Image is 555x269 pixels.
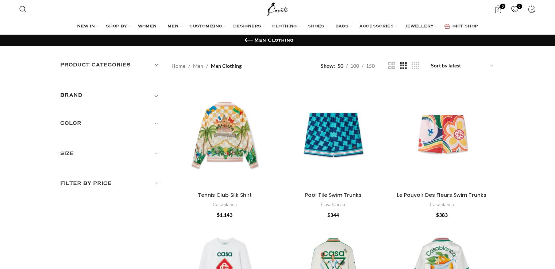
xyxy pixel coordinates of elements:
[272,24,297,30] span: CLOTHING
[452,24,478,30] span: GIFT SHOP
[308,24,324,30] span: SHOES
[430,201,454,208] a: Casablanca
[397,191,486,199] a: Le Pouvoir Des Fleurs Swim Trunks
[363,62,377,70] a: 150
[366,63,375,69] span: 150
[335,19,352,34] a: BAGS
[213,201,237,208] a: Casablanca
[233,19,265,34] a: DESIGNERS
[243,35,254,46] a: Go back
[308,19,328,34] a: SHOES
[265,5,290,12] a: Site logo
[508,2,523,16] a: 0
[430,61,495,71] select: Shop order
[167,24,178,30] span: MEN
[211,62,242,70] span: Men Clothing
[327,212,330,218] span: $
[335,62,346,70] a: 50
[508,2,523,16] div: My Wishlist
[400,61,407,70] a: Grid view 3
[272,19,300,34] a: CLOTHING
[106,19,131,34] a: SHOP BY
[412,61,419,70] a: Grid view 4
[348,62,362,70] a: 100
[193,62,203,70] a: Men
[217,212,232,218] bdi: 1,143
[77,24,95,30] span: NEW IN
[171,82,278,188] a: Tennis Club Silk Shirt
[60,91,161,104] div: Toggle filter
[77,19,99,34] a: NEW IN
[517,4,522,9] span: 0
[359,19,397,34] a: ACCESSORIES
[171,62,185,70] a: Home
[405,24,433,30] span: JEWELLERY
[305,191,362,199] a: Pool Tile Swim Trunks
[338,63,343,69] span: 50
[321,62,335,70] span: Show
[233,24,261,30] span: DESIGNERS
[350,63,359,69] span: 100
[444,24,450,29] img: GiftBag
[60,61,161,69] h5: Product categories
[189,24,222,30] span: CUSTOMIZING
[106,24,127,30] span: SHOP BY
[198,191,252,199] a: Tennis Club Silk Shirt
[60,119,161,127] h5: Color
[444,19,478,34] a: GIFT SHOP
[171,62,242,70] nav: Breadcrumb
[16,2,30,16] a: Search
[254,37,293,44] h1: Men Clothing
[500,4,505,9] span: 0
[280,82,387,188] a: Pool Tile Swim Trunks
[321,201,345,208] a: Casablanca
[405,19,437,34] a: JEWELLERY
[327,212,339,218] bdi: 344
[217,212,220,218] span: $
[436,212,439,218] span: $
[189,19,226,34] a: CUSTOMIZING
[138,24,157,30] span: WOMEN
[16,19,539,34] div: Main navigation
[167,19,182,34] a: MEN
[389,82,495,188] a: Le Pouvoir Des Fleurs Swim Trunks
[335,24,348,30] span: BAGS
[359,24,394,30] span: ACCESSORIES
[388,61,395,70] a: Grid view 2
[60,91,83,99] h5: BRAND
[138,19,160,34] a: WOMEN
[491,2,506,16] a: 0
[436,212,448,218] bdi: 383
[60,179,161,187] h5: Filter by price
[60,149,161,157] h5: Size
